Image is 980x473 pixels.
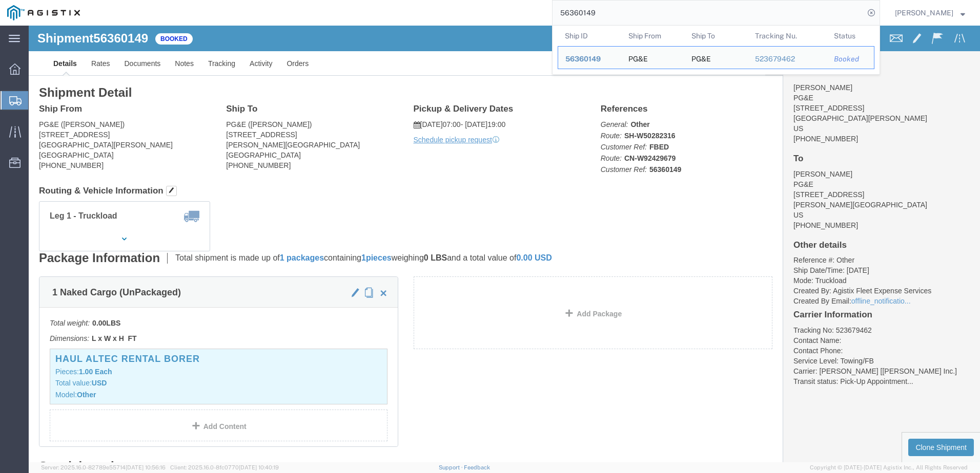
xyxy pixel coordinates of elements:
[834,54,867,64] div: Booked
[464,464,490,470] a: Feedback
[41,464,166,470] span: Server: 2025.16.0-82789e55714
[810,463,968,472] span: Copyright © [DATE]-[DATE] Agistix Inc., All Rights Reserved
[558,26,880,74] table: Search Results
[239,464,279,470] span: [DATE] 10:40:19
[894,7,966,19] button: [PERSON_NAME]
[684,26,748,46] th: Ship To
[558,26,621,46] th: Ship ID
[691,47,711,69] div: PG&E
[7,5,80,20] img: logo
[565,54,614,64] div: 56360149
[29,26,980,462] iframe: FS Legacy Container
[439,464,464,470] a: Support
[755,54,820,64] div: 523679462
[565,55,601,63] span: 56360149
[621,26,685,46] th: Ship From
[827,26,874,46] th: Status
[895,7,953,18] span: Deni Smith
[628,47,648,69] div: PG&E
[553,1,864,25] input: Search for shipment number, reference number
[170,464,279,470] span: Client: 2025.16.0-8fc0770
[748,26,827,46] th: Tracking Nu.
[126,464,166,470] span: [DATE] 10:56:16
